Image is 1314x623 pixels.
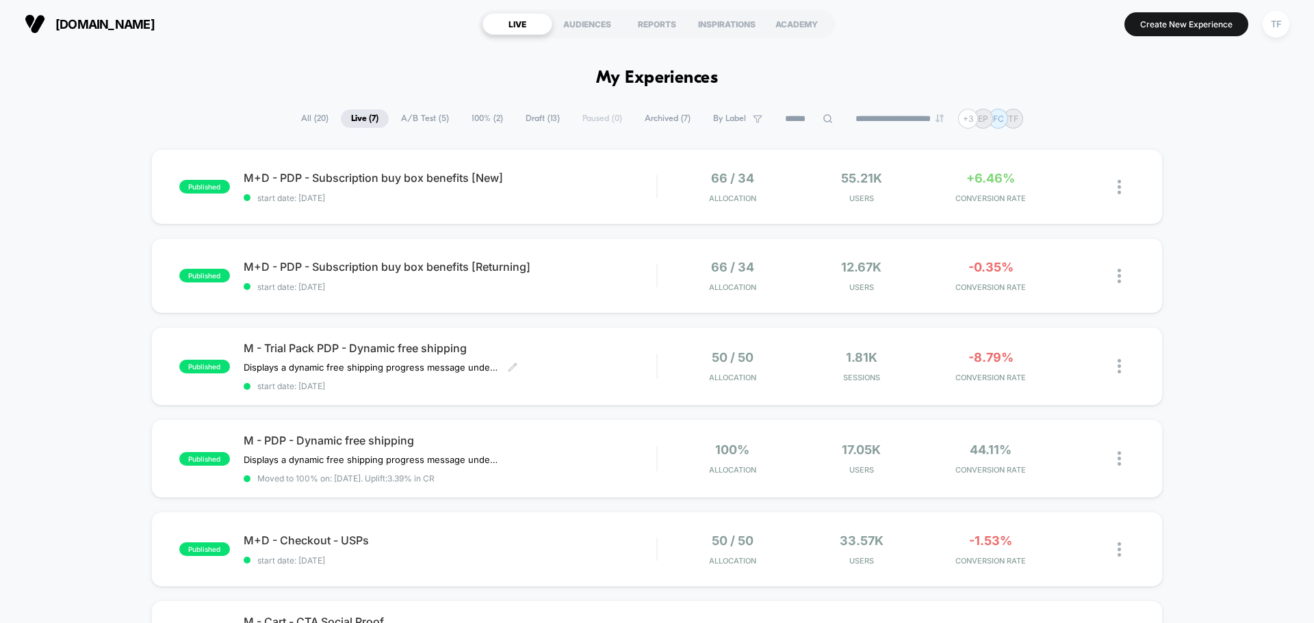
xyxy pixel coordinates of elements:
[1259,10,1293,38] button: TF
[709,373,756,382] span: Allocation
[709,465,756,475] span: Allocation
[801,194,923,203] span: Users
[711,260,754,274] span: 66 / 34
[179,360,230,373] span: published
[1118,269,1121,283] img: close
[929,373,1052,382] span: CONVERSION RATE
[978,114,988,124] p: EP
[712,350,753,364] span: 50 / 50
[341,109,389,128] span: Live ( 7 )
[929,194,1052,203] span: CONVERSION RATE
[179,269,230,282] span: published
[762,13,832,35] div: ACADEMY
[970,442,1012,457] span: 44.11%
[179,180,230,194] span: published
[1008,114,1018,124] p: TF
[1118,542,1121,557] img: close
[709,556,756,566] span: Allocation
[929,556,1052,566] span: CONVERSION RATE
[993,114,1004,124] p: FC
[1263,11,1289,38] div: TF
[257,473,435,483] span: Moved to 100% on: [DATE] . Uplift: 3.39% in CR
[841,171,882,185] span: 55.21k
[801,465,923,475] span: Users
[846,350,877,364] span: 1.81k
[244,381,656,391] span: start date: [DATE]
[969,533,1012,548] span: -1.53%
[391,109,459,128] span: A/B Test ( 5 )
[715,442,749,457] span: 100%
[21,13,159,35] button: [DOMAIN_NAME]
[709,194,756,203] span: Allocation
[634,109,701,128] span: Archived ( 7 )
[842,442,881,457] span: 17.05k
[936,114,944,122] img: end
[244,362,498,373] span: Displays a dynamic free shipping progress message under the CTA on PDPs. When on the Trial Pack P...
[25,14,45,34] img: Visually logo
[692,13,762,35] div: INSPIRATIONS
[179,542,230,556] span: published
[968,350,1014,364] span: -8.79%
[179,452,230,466] span: published
[801,556,923,566] span: Users
[713,114,746,124] span: By Label
[966,171,1015,185] span: +6.46%
[596,68,719,88] h1: My Experiences
[929,282,1052,292] span: CONVERSION RATE
[841,260,881,274] span: 12.67k
[929,465,1052,475] span: CONVERSION RATE
[244,434,656,447] span: M - PDP - Dynamic free shipping
[244,341,656,355] span: M - Trial Pack PDP - Dynamic free shipping
[958,109,978,129] div: + 3
[291,109,339,128] span: All ( 20 )
[622,13,692,35] div: REPORTS
[244,193,656,203] span: start date: [DATE]
[1124,12,1248,36] button: Create New Experience
[244,171,656,185] span: M+D - PDP - Subscription buy box benefits [New]
[244,533,656,547] span: M+D - Checkout - USPs
[515,109,570,128] span: Draft ( 13 )
[552,13,622,35] div: AUDIENCES
[461,109,513,128] span: 100% ( 2 )
[482,13,552,35] div: LIVE
[801,373,923,382] span: Sessions
[709,282,756,292] span: Allocation
[1118,180,1121,194] img: close
[244,282,656,292] span: start date: [DATE]
[1118,359,1121,373] img: close
[801,282,923,292] span: Users
[244,260,656,274] span: M+D - PDP - Subscription buy box benefits [Returning]
[244,555,656,566] span: start date: [DATE]
[968,260,1014,274] span: -0.35%
[712,533,753,548] span: 50 / 50
[244,454,498,465] span: Displays a dynamic free shipping progress message under the CTA on PDPs (excluding Trial Pack PDP...
[711,171,754,185] span: 66 / 34
[1118,451,1121,466] img: close
[55,17,155,31] span: [DOMAIN_NAME]
[840,533,884,548] span: 33.57k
